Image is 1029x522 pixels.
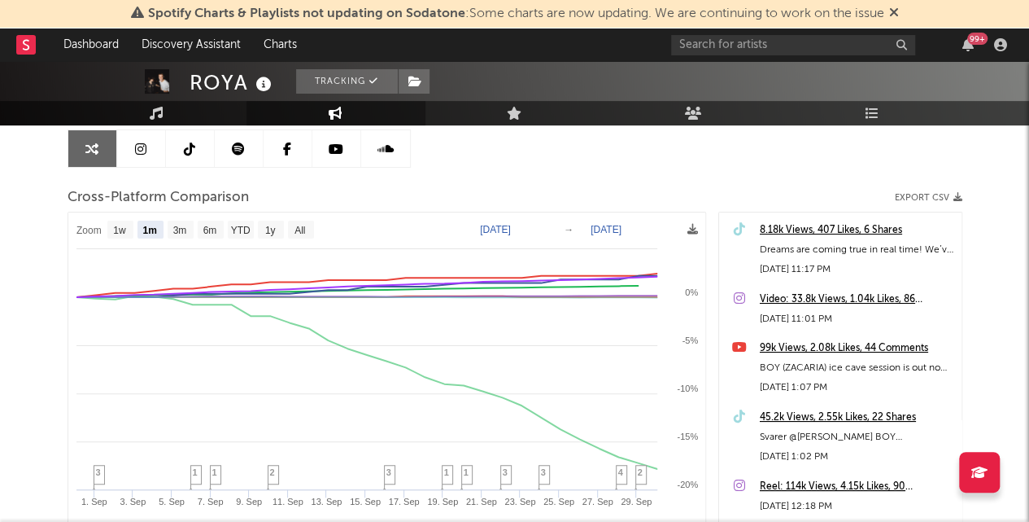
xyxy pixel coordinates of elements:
[236,497,262,507] text: 9. Sep
[159,497,185,507] text: 5. Sep
[503,467,508,477] span: 3
[270,467,275,477] span: 2
[203,225,216,236] text: 6m
[671,35,915,55] input: Search for artists
[68,188,249,208] span: Cross-Platform Comparison
[427,497,458,507] text: 19. Sep
[564,224,573,235] text: →
[130,29,252,61] a: Discovery Assistant
[760,240,953,260] div: Dreams are coming true in real time! We’ve added three Australian shows to the tour and it’s gonn...
[76,225,102,236] text: Zoom
[760,378,953,397] div: [DATE] 1:07 PM
[760,221,953,240] a: 8.18k Views, 407 Likes, 6 Shares
[760,477,953,497] a: Reel: 114k Views, 4.15k Likes, 90 Comments
[685,287,698,297] text: 0%
[142,225,156,236] text: 1m
[465,497,496,507] text: 21. Sep
[760,447,953,467] div: [DATE] 1:02 PM
[148,7,884,20] span: : Some charts are now updating. We are continuing to work on the issue
[582,497,613,507] text: 27. Sep
[386,467,391,477] span: 3
[967,33,988,45] div: 99 +
[591,224,621,235] text: [DATE]
[52,29,130,61] a: Dashboard
[81,497,107,507] text: 1. Sep
[444,467,449,477] span: 1
[760,497,953,516] div: [DATE] 12:18 PM
[96,467,101,477] span: 3
[113,225,126,236] text: 1w
[272,497,303,507] text: 11. Sep
[350,497,381,507] text: 15. Sep
[962,38,974,51] button: 99+
[120,497,146,507] text: 3. Sep
[148,7,465,20] span: Spotify Charts & Playlists not updating on Sodatone
[621,497,652,507] text: 29. Sep
[172,225,186,236] text: 3m
[480,224,511,235] text: [DATE]
[677,432,698,441] text: -15%
[504,497,535,507] text: 23. Sep
[388,497,419,507] text: 17. Sep
[296,69,398,94] button: Tracking
[760,260,953,279] div: [DATE] 11:17 PM
[311,497,342,507] text: 13. Sep
[190,69,276,96] div: ROYA
[618,467,623,477] span: 4
[212,467,217,477] span: 1
[197,497,223,507] text: 7. Sep
[294,225,305,236] text: All
[760,428,953,447] div: Svarer @[PERSON_NAME] BOY ([PERSON_NAME]) ice cave session is up on YouTube now ❤️‍🔥👀 A couple of...
[193,467,198,477] span: 1
[760,358,953,378] div: BOY (ZACARIA) ice cave session is out now ❤️‍🔥👀 #livesession #[GEOGRAPHIC_DATA] #icelandglacier #...
[889,7,899,20] span: Dismiss
[895,193,962,203] button: Export CSV
[541,467,546,477] span: 3
[252,29,308,61] a: Charts
[543,497,574,507] text: 25. Sep
[464,467,469,477] span: 1
[264,225,275,236] text: 1y
[677,384,698,393] text: -10%
[682,336,698,345] text: -5%
[677,480,698,489] text: -20%
[230,225,250,236] text: YTD
[638,467,643,477] span: 2
[760,309,953,329] div: [DATE] 11:01 PM
[760,339,953,358] a: 99k Views, 2.08k Likes, 44 Comments
[760,408,953,428] a: 45.2k Views, 2.55k Likes, 22 Shares
[760,290,953,309] a: Video: 33.8k Views, 1.04k Likes, 86 Comments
